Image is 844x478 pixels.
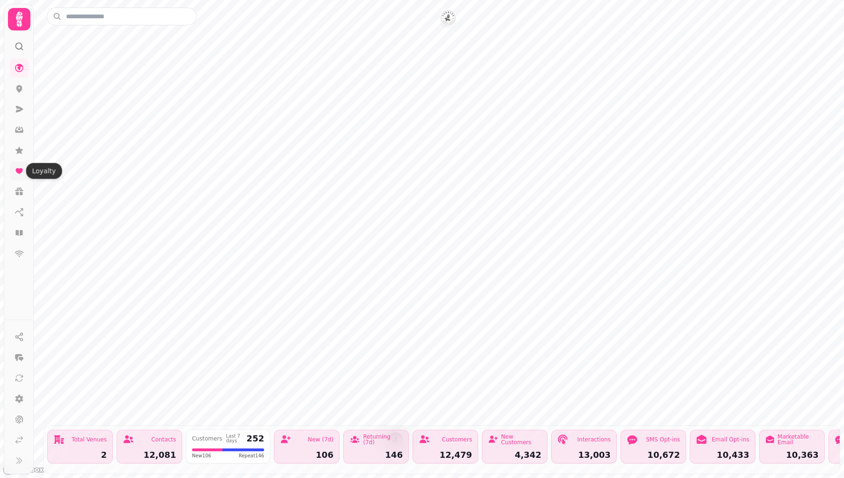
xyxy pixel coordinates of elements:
div: Marketable Email [777,434,819,445]
div: 146 [349,451,403,459]
div: Interactions [577,437,611,442]
div: 4,342 [488,451,541,459]
div: Returning (7d) [363,434,403,445]
div: SMS Opt-ins [646,437,680,442]
div: 252 [246,434,264,443]
div: 2 [53,451,107,459]
div: 12,081 [123,451,176,459]
div: 10,363 [765,451,819,459]
a: Mapbox logo [3,464,44,475]
div: Customers [442,437,472,442]
span: New 106 [192,452,211,459]
div: 10,672 [627,451,680,459]
div: New (7d) [308,437,333,442]
div: Total Venues [72,437,107,442]
div: Loyalty [26,163,62,179]
span: Repeat 146 [239,452,264,459]
div: New Customers [501,434,541,445]
div: Customers [192,436,222,441]
div: 106 [280,451,333,459]
div: 10,433 [696,451,749,459]
div: 13,003 [557,451,611,459]
div: Last 7 days [226,434,243,443]
div: Contacts [151,437,176,442]
div: Email Opt-ins [712,437,749,442]
div: 12,479 [419,451,472,459]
